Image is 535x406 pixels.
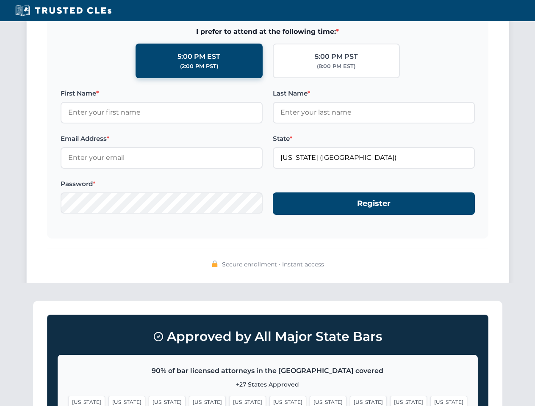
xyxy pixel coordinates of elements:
[61,88,263,99] label: First Name
[315,51,358,62] div: 5:00 PM PST
[61,134,263,144] label: Email Address
[177,51,220,62] div: 5:00 PM EST
[317,62,355,71] div: (8:00 PM EST)
[68,365,467,376] p: 90% of bar licensed attorneys in the [GEOGRAPHIC_DATA] covered
[61,102,263,123] input: Enter your first name
[68,380,467,389] p: +27 States Approved
[273,102,475,123] input: Enter your last name
[180,62,218,71] div: (2:00 PM PST)
[273,88,475,99] label: Last Name
[273,147,475,168] input: Florida (FL)
[61,26,475,37] span: I prefer to attend at the following time:
[211,261,218,267] img: 🔒
[13,4,114,17] img: Trusted CLEs
[58,325,478,348] h3: Approved by All Major State Bars
[222,260,324,269] span: Secure enrollment • Instant access
[273,134,475,144] label: State
[61,179,263,189] label: Password
[273,192,475,215] button: Register
[61,147,263,168] input: Enter your email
